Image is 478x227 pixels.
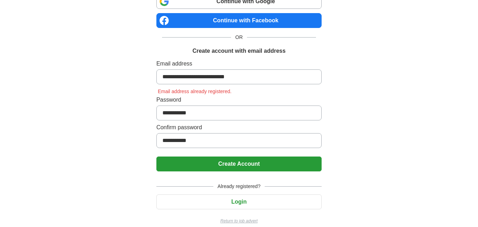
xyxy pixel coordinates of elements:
[156,13,322,28] a: Continue with Facebook
[156,194,322,209] button: Login
[156,96,322,104] label: Password
[231,34,247,41] span: OR
[192,47,286,55] h1: Create account with email address
[156,59,322,68] label: Email address
[156,199,322,205] a: Login
[213,183,265,190] span: Already registered?
[156,89,233,94] span: Email address already registered.
[156,157,322,171] button: Create Account
[156,123,322,132] label: Confirm password
[156,218,322,224] a: Return to job advert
